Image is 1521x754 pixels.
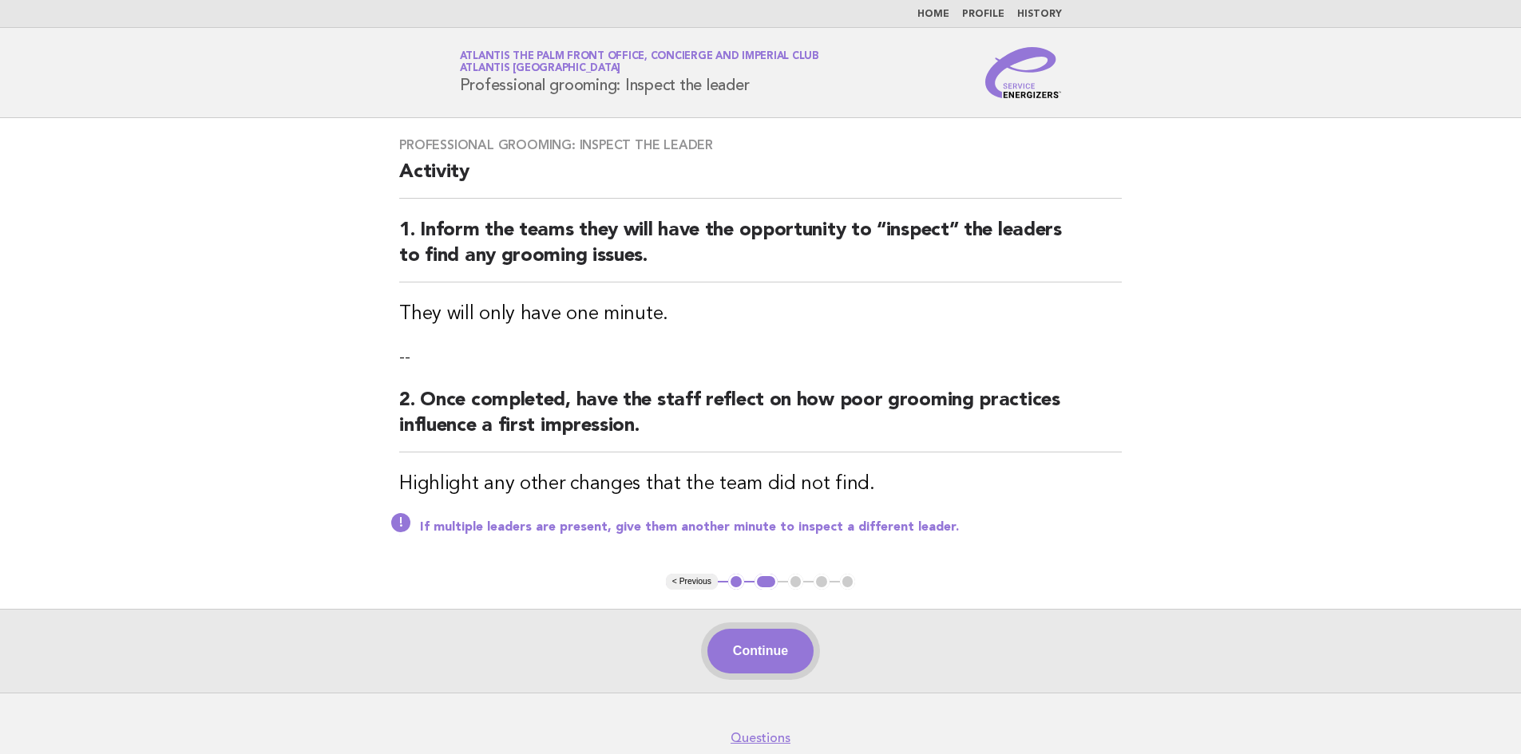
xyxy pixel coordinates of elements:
a: Home [917,10,949,19]
a: Atlantis The Palm Front Office, Concierge and Imperial ClubAtlantis [GEOGRAPHIC_DATA] [460,51,819,73]
h2: Activity [399,160,1122,199]
h2: 1. Inform the teams they will have the opportunity to “inspect” the leaders to find any grooming ... [399,218,1122,282]
img: Service Energizers [985,47,1062,98]
button: 1 [728,574,744,590]
a: Questions [731,730,790,746]
p: -- [399,346,1122,369]
button: 2 [755,574,778,590]
h3: They will only have one minute. [399,302,1122,327]
button: < Previous [666,574,718,590]
button: Continue [707,629,814,673]
h2: 2. Once completed, have the staff reflect on how poor grooming practices influence a first impres... [399,388,1122,452]
a: Profile [962,10,1004,19]
h1: Professional grooming: Inspect the leader [460,52,819,93]
h3: Professional grooming: Inspect the leader [399,137,1122,153]
span: Atlantis [GEOGRAPHIC_DATA] [460,64,621,74]
a: History [1017,10,1062,19]
p: If multiple leaders are present, give them another minute to inspect a different leader. [420,519,1122,535]
h3: Highlight any other changes that the team did not find. [399,472,1122,497]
